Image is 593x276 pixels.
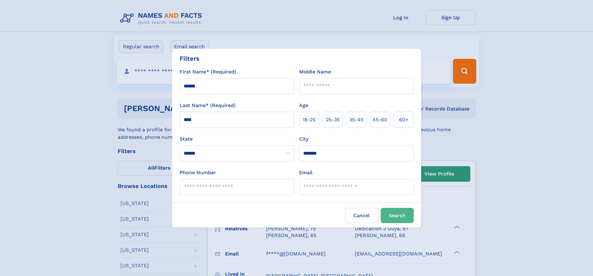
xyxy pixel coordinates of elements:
[180,54,200,63] div: Filters
[349,116,363,124] span: 35‑45
[180,68,236,76] label: First Name* (Required)
[180,102,236,109] label: Last Name* (Required)
[180,135,294,143] label: State
[373,116,387,124] span: 45‑60
[299,68,331,76] label: Middle Name
[303,116,315,124] span: 18‑25
[299,102,308,109] label: Age
[381,208,414,223] button: Search
[326,116,340,124] span: 25‑35
[299,135,308,143] label: City
[180,169,216,176] label: Phone Number
[399,116,408,124] span: 60+
[345,208,378,223] label: Cancel
[299,169,313,176] label: Email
